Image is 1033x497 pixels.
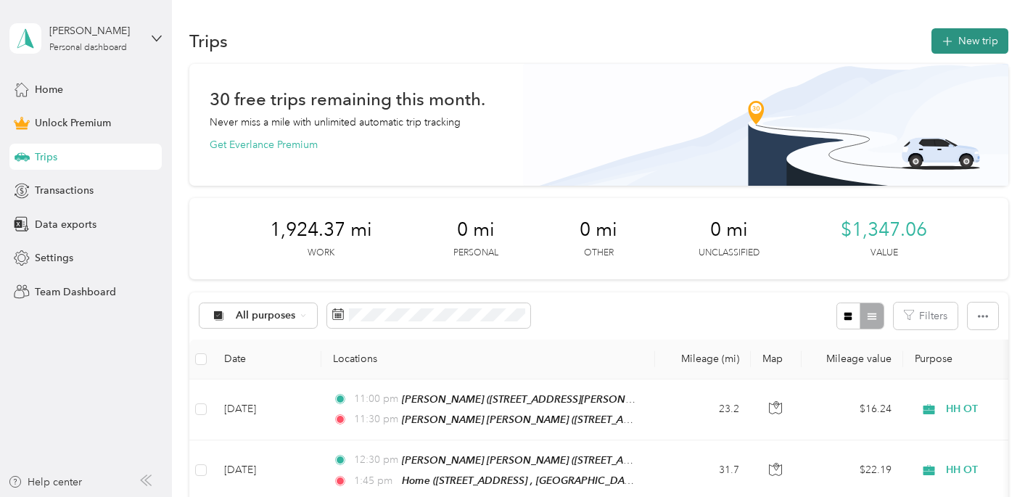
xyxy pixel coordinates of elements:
button: Filters [894,303,958,329]
span: 11:00 pm [354,391,395,407]
span: Data exports [35,217,96,232]
h1: Trips [189,33,228,49]
th: Mileage value [802,340,903,379]
span: Unlock Premium [35,115,111,131]
button: New trip [931,28,1008,54]
span: Transactions [35,183,94,198]
span: Home [35,82,63,97]
span: [PERSON_NAME] [PERSON_NAME] ([STREET_ADDRESS][US_STATE]) [402,454,720,467]
span: Team Dashboard [35,284,116,300]
img: Banner [523,64,1008,186]
p: Unclassified [699,247,760,260]
span: 12:30 pm [354,452,395,468]
h1: 30 free trips remaining this month. [210,91,485,107]
iframe: Everlance-gr Chat Button Frame [952,416,1033,497]
span: [PERSON_NAME] ([STREET_ADDRESS][PERSON_NAME][US_STATE]) [402,393,717,406]
p: Other [584,247,614,260]
span: 1,924.37 mi [270,218,372,242]
p: Work [308,247,334,260]
div: Personal dashboard [49,44,127,52]
div: [PERSON_NAME] [49,23,140,38]
th: Date [213,340,321,379]
p: Never miss a mile with unlimited automatic trip tracking [210,115,461,130]
span: Settings [35,250,73,266]
span: $1,347.06 [841,218,927,242]
span: 0 mi [710,218,748,242]
th: Mileage (mi) [655,340,751,379]
p: Value [871,247,898,260]
span: 1:45 pm [354,473,395,489]
span: All purposes [236,311,296,321]
span: Trips [35,149,57,165]
button: Help center [8,475,82,490]
p: Personal [453,247,498,260]
span: 11:30 pm [354,411,395,427]
th: Map [751,340,802,379]
td: $16.24 [802,379,903,440]
span: [PERSON_NAME] [PERSON_NAME] ([STREET_ADDRESS][US_STATE]) [402,414,720,426]
button: Get Everlance Premium [210,137,318,152]
td: [DATE] [213,379,321,440]
span: Home ([STREET_ADDRESS] , [GEOGRAPHIC_DATA], [GEOGRAPHIC_DATA]) [402,475,748,487]
span: 0 mi [580,218,617,242]
span: 0 mi [457,218,495,242]
th: Locations [321,340,655,379]
td: 23.2 [655,379,751,440]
